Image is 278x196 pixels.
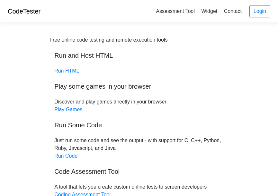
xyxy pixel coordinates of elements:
a: Login [249,5,270,17]
a: Run Code [54,153,77,159]
a: Play Games [54,107,82,112]
h5: Run Some Code [54,121,224,129]
div: Free online code testing and remote execution tools [49,36,167,44]
h5: Run and Host HTML [54,52,224,59]
a: Assessment Tool [153,6,197,16]
a: CodeTester [8,8,40,15]
a: Widget [199,6,220,16]
a: Run HTML [54,68,79,73]
h5: Play some games in your browser [54,83,224,90]
a: Contact [221,6,244,16]
h5: Code Assessment Tool [54,168,224,175]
